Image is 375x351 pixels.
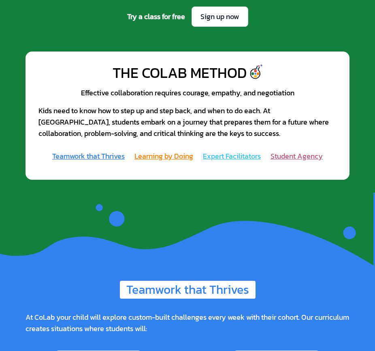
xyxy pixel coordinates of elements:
a: Learning by Doing [131,149,196,164]
div: Effective collaboration requires courage, empathy, and negotiation [38,87,337,99]
a: Expert Facilitators [200,149,264,164]
div: Teamwork that Thrives [126,282,249,297]
span: Try a class for free [127,11,185,22]
a: Sign up now [192,6,248,27]
a: Student Agency [267,149,326,164]
a: Teamwork that Thrives [49,149,128,164]
div: At CoLab your child will explore custom-built challenges every week with their cohort. Our curric... [26,312,349,334]
div: Kids need to know how to step up and step back, and when to do each. At [GEOGRAPHIC_DATA], studen... [38,105,337,139]
div: The CoLab Method [113,65,247,81]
